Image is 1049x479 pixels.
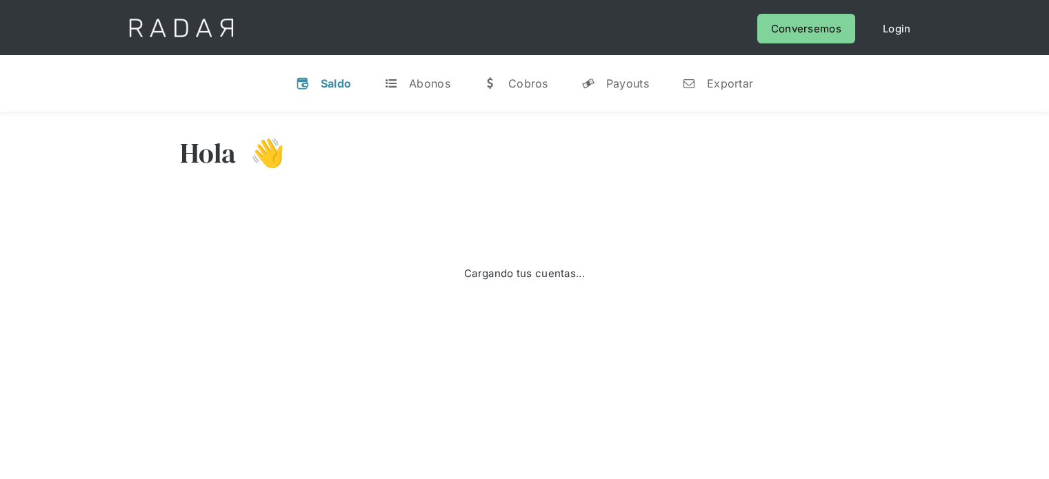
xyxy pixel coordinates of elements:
[384,77,398,90] div: t
[682,77,696,90] div: n
[483,77,497,90] div: w
[464,264,585,283] div: Cargando tus cuentas...
[757,14,855,43] a: Conversemos
[321,77,352,90] div: Saldo
[869,14,925,43] a: Login
[180,136,237,170] h3: Hola
[581,77,595,90] div: y
[237,136,285,170] h3: 👋
[296,77,310,90] div: v
[508,77,548,90] div: Cobros
[707,77,753,90] div: Exportar
[409,77,450,90] div: Abonos
[606,77,649,90] div: Payouts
